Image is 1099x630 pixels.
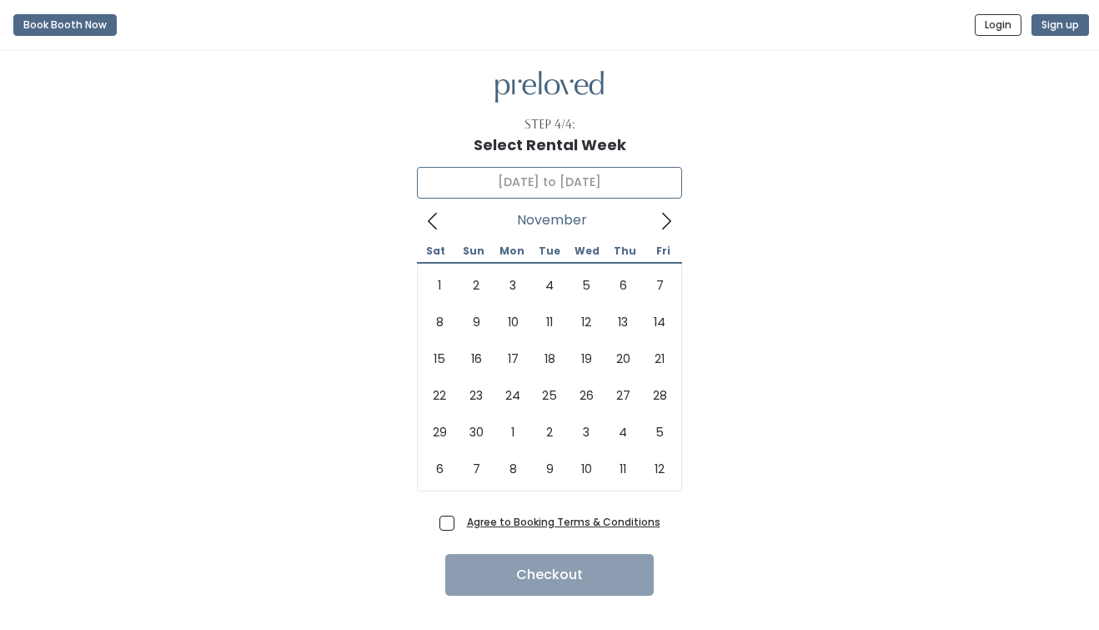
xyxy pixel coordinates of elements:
span: December 11, 2025 [605,451,641,487]
span: November 23, 2025 [458,377,494,414]
span: November 29, 2025 [421,414,458,451]
span: Tue [530,246,568,256]
span: November 3, 2025 [494,267,531,304]
span: Sat [417,246,454,256]
span: December 12, 2025 [641,451,678,487]
span: December 7, 2025 [458,451,494,487]
span: November 25, 2025 [531,377,568,414]
span: November [517,217,587,224]
a: Book Booth Now [13,7,117,43]
span: November 14, 2025 [641,304,678,340]
span: November 8, 2025 [421,304,458,340]
span: December 1, 2025 [494,414,531,451]
span: November 10, 2025 [494,304,531,340]
span: November 16, 2025 [458,340,494,377]
img: preloved logo [495,71,604,103]
span: November 1, 2025 [421,267,458,304]
button: Checkout [445,554,654,596]
div: Step 4/4: [524,116,575,134]
span: December 2, 2025 [531,414,568,451]
a: Agree to Booking Terms & Conditions [467,515,660,529]
span: November 30, 2025 [458,414,494,451]
span: December 9, 2025 [531,451,568,487]
span: November 20, 2025 [605,340,641,377]
span: December 3, 2025 [568,414,605,451]
span: November 4, 2025 [531,267,568,304]
span: November 26, 2025 [568,377,605,414]
span: November 5, 2025 [568,267,605,304]
span: November 27, 2025 [605,377,641,414]
input: Select week [417,167,682,199]
h1: Select Rental Week [474,137,626,154]
span: Mon [493,246,530,256]
span: November 12, 2025 [568,304,605,340]
button: Sign up [1031,14,1089,36]
span: December 5, 2025 [641,414,678,451]
span: November 11, 2025 [531,304,568,340]
span: Wed [569,246,606,256]
span: Fri [645,246,682,256]
span: November 17, 2025 [494,340,531,377]
span: November 18, 2025 [531,340,568,377]
span: November 13, 2025 [605,304,641,340]
span: December 8, 2025 [494,451,531,487]
span: November 22, 2025 [421,377,458,414]
span: December 4, 2025 [605,414,641,451]
span: Sun [454,246,492,256]
span: November 28, 2025 [641,377,678,414]
span: November 21, 2025 [641,340,678,377]
span: December 6, 2025 [421,451,458,487]
span: Thu [606,246,644,256]
span: November 15, 2025 [421,340,458,377]
span: November 7, 2025 [641,267,678,304]
button: Book Booth Now [13,14,117,36]
span: November 6, 2025 [605,267,641,304]
span: December 10, 2025 [568,451,605,487]
button: Login [975,14,1021,36]
span: November 9, 2025 [458,304,494,340]
span: November 19, 2025 [568,340,605,377]
span: November 24, 2025 [494,377,531,414]
span: November 2, 2025 [458,267,494,304]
